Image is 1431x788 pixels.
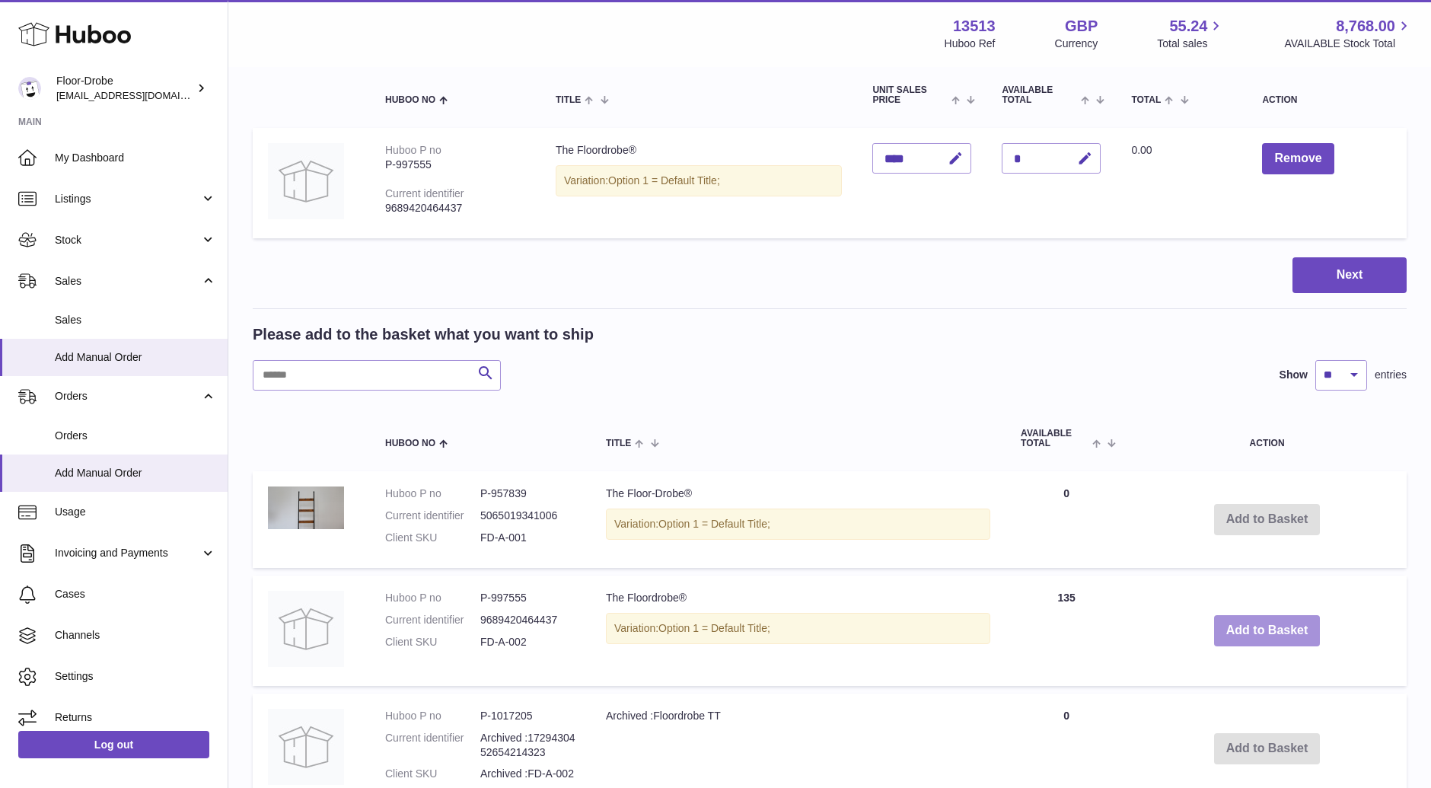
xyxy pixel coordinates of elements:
span: My Dashboard [55,151,216,165]
dd: P-1017205 [480,709,575,723]
div: Huboo P no [385,144,441,156]
td: The Floordrobe® [540,128,857,238]
span: Channels [55,628,216,643]
dd: P-997555 [480,591,575,605]
img: The Floordrobe® [268,143,344,219]
dd: Archived :FD-A-002 [480,767,575,781]
strong: GBP [1065,16,1098,37]
span: AVAILABLE Stock Total [1284,37,1413,51]
span: Title [556,95,581,105]
label: Show [1280,368,1308,382]
div: 9689420464437 [385,201,525,215]
dt: Huboo P no [385,709,480,723]
span: AVAILABLE Total [1002,85,1077,105]
dt: Current identifier [385,509,480,523]
span: Sales [55,274,200,289]
span: Huboo no [385,95,435,105]
div: P-997555 [385,158,525,172]
a: 8,768.00 AVAILABLE Stock Total [1284,16,1413,51]
dt: Client SKU [385,531,480,545]
span: Orders [55,389,200,404]
h2: Please add to the basket what you want to ship [253,324,594,345]
div: Action [1262,95,1391,105]
dt: Client SKU [385,767,480,781]
div: Floor-Drobe [56,74,193,103]
span: Option 1 = Default Title; [658,518,770,530]
div: Current identifier [385,187,464,199]
img: Archived :Floordrobe TT [268,709,344,785]
button: Add to Basket [1214,615,1321,646]
span: Option 1 = Default Title; [608,174,720,187]
img: The Floordrobe® [268,591,344,667]
td: 0 [1006,471,1127,568]
span: Cases [55,587,216,601]
button: Next [1292,257,1407,293]
dt: Huboo P no [385,591,480,605]
span: 8,768.00 [1336,16,1395,37]
span: Add Manual Order [55,466,216,480]
a: 55.24 Total sales [1157,16,1225,51]
div: Currency [1055,37,1098,51]
span: Huboo no [385,439,435,448]
div: Variation: [556,165,842,196]
span: Option 1 = Default Title; [658,622,770,634]
div: Variation: [606,613,990,644]
th: Action [1127,413,1407,464]
span: Total sales [1157,37,1225,51]
dt: Client SKU [385,635,480,649]
dt: Huboo P no [385,487,480,501]
span: Sales [55,313,216,327]
span: entries [1375,368,1407,382]
span: Usage [55,505,216,519]
span: Stock [55,233,200,247]
a: Log out [18,731,209,758]
span: Listings [55,192,200,206]
span: 55.24 [1169,16,1207,37]
span: [EMAIL_ADDRESS][DOMAIN_NAME] [56,89,224,101]
span: 0.00 [1131,144,1152,156]
span: Title [606,439,631,448]
span: AVAILABLE Total [1021,429,1088,448]
dt: Current identifier [385,613,480,627]
img: jthurling@live.com [18,77,41,100]
span: Add Manual Order [55,350,216,365]
td: The Floor-Drobe® [591,471,1006,568]
td: 135 [1006,576,1127,686]
dd: Archived :1729430452654214323 [480,731,575,760]
button: Remove [1262,143,1334,174]
strong: 13513 [953,16,996,37]
img: The Floor-Drobe® [268,487,344,529]
dt: Current identifier [385,731,480,760]
span: Invoicing and Payments [55,546,200,560]
div: Variation: [606,509,990,540]
dd: 5065019341006 [480,509,575,523]
dd: 9689420464437 [480,613,575,627]
span: Total [1131,95,1161,105]
dd: P-957839 [480,487,575,501]
span: Settings [55,669,216,684]
td: The Floordrobe® [591,576,1006,686]
div: Huboo Ref [945,37,996,51]
span: Returns [55,710,216,725]
dd: FD-A-001 [480,531,575,545]
span: Unit Sales Price [872,85,948,105]
dd: FD-A-002 [480,635,575,649]
span: Orders [55,429,216,443]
